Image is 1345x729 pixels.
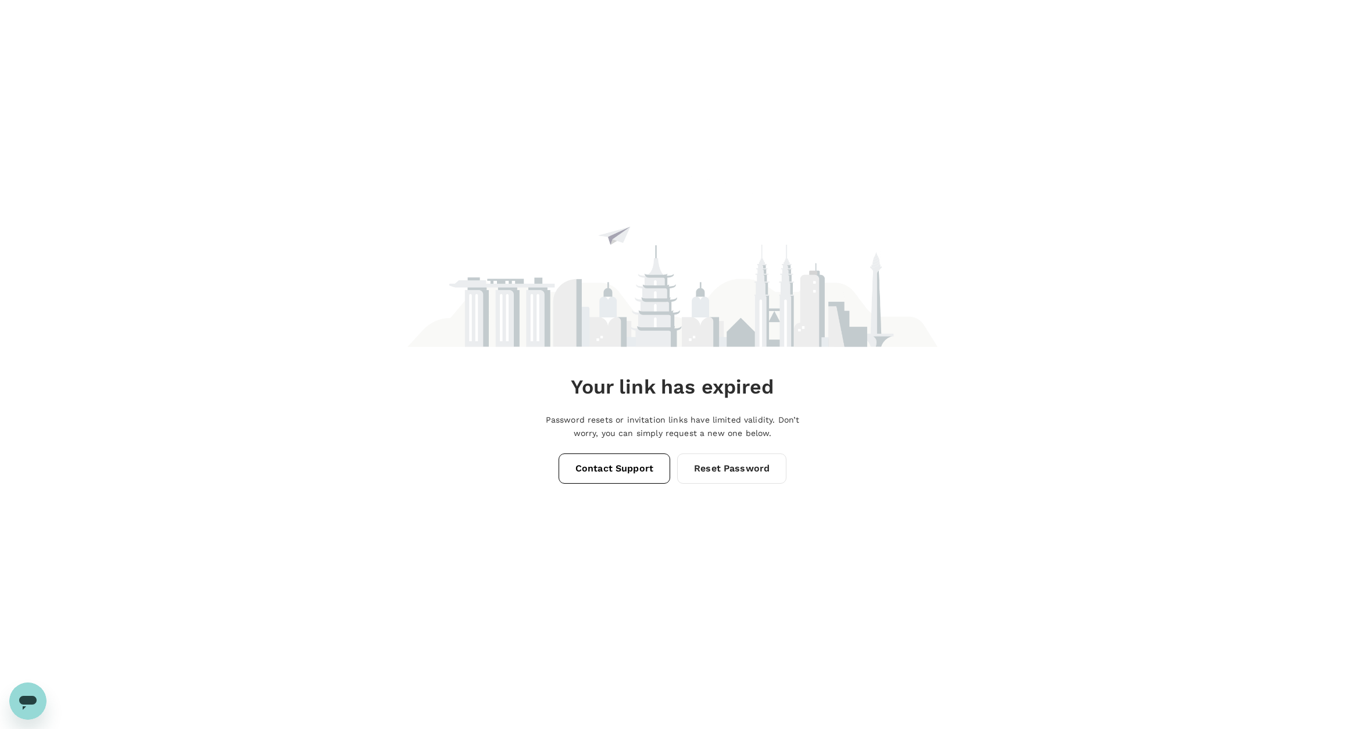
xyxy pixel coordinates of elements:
[559,453,670,484] a: Contact Support
[407,175,938,347] img: maintenance
[571,375,774,399] h4: Your link has expired
[546,413,800,439] p: Password resets or invitation links have limited validity. Don’t worry, you can simply request a ...
[677,453,786,484] a: Reset Password
[9,682,46,720] iframe: Button to launch messaging window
